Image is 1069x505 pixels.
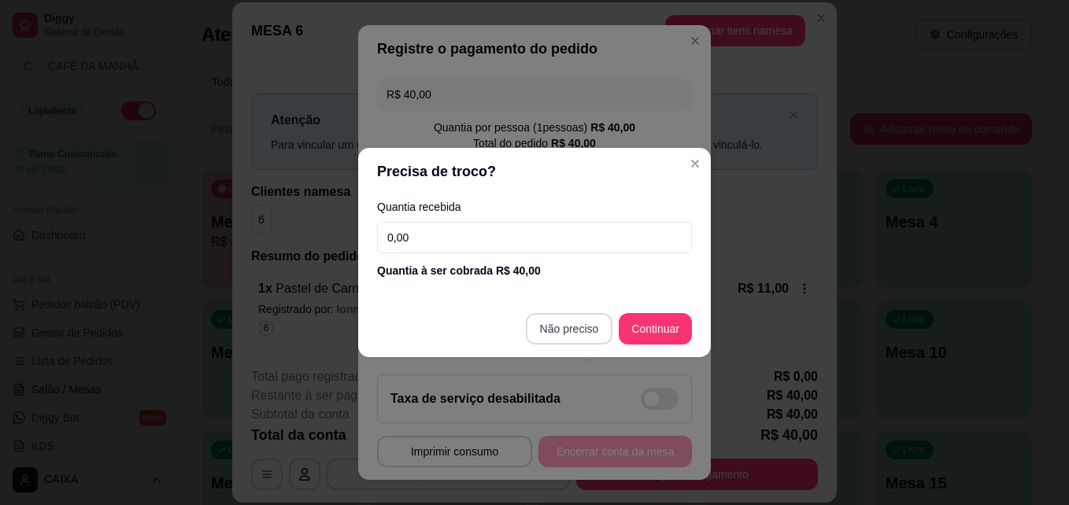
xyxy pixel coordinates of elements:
button: Continuar [619,313,692,345]
header: Precisa de troco? [358,148,711,195]
label: Quantia recebida [377,201,692,212]
button: Close [682,151,708,176]
div: Quantia à ser cobrada R$ 40,00 [377,263,692,278]
button: Não preciso [526,313,613,345]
